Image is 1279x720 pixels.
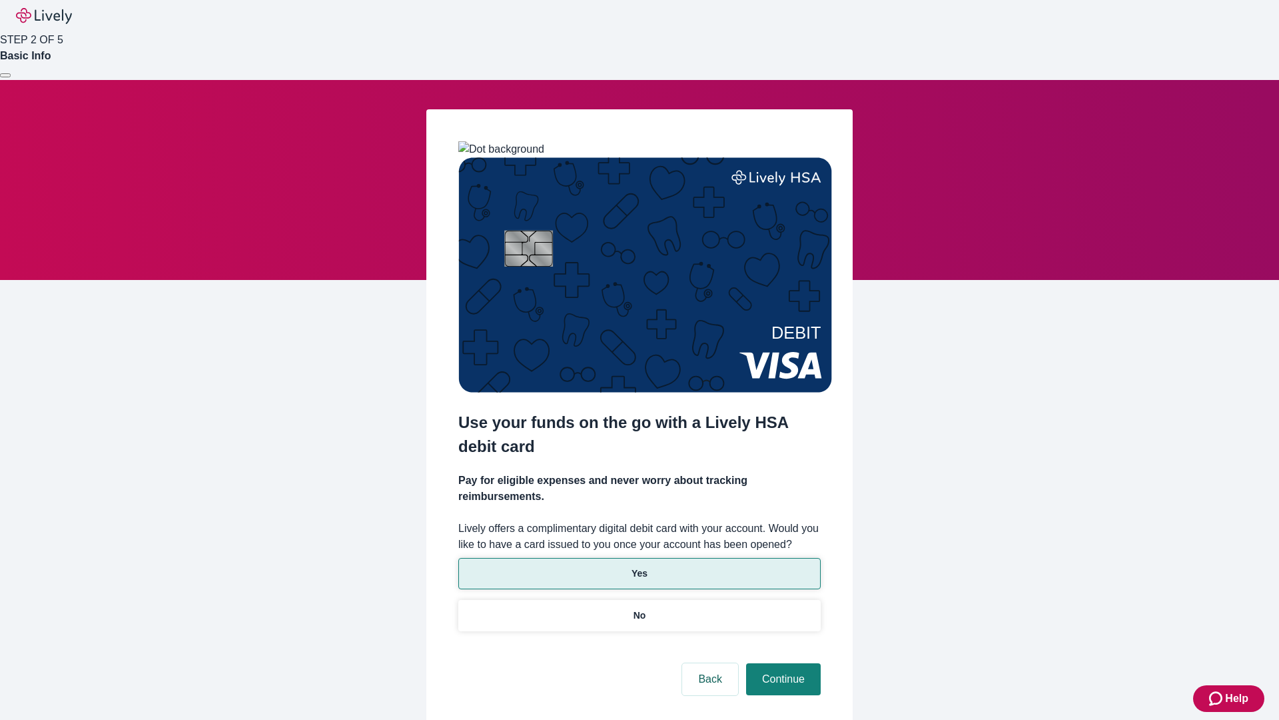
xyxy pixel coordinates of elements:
[458,157,832,393] img: Debit card
[682,663,738,695] button: Back
[746,663,821,695] button: Continue
[1209,691,1225,707] svg: Zendesk support icon
[458,600,821,631] button: No
[632,567,647,581] p: Yes
[16,8,72,24] img: Lively
[634,609,646,623] p: No
[458,411,821,459] h2: Use your funds on the go with a Lively HSA debit card
[458,558,821,589] button: Yes
[1193,685,1264,712] button: Zendesk support iconHelp
[458,141,544,157] img: Dot background
[458,521,821,553] label: Lively offers a complimentary digital debit card with your account. Would you like to have a card...
[1225,691,1248,707] span: Help
[458,473,821,505] h4: Pay for eligible expenses and never worry about tracking reimbursements.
